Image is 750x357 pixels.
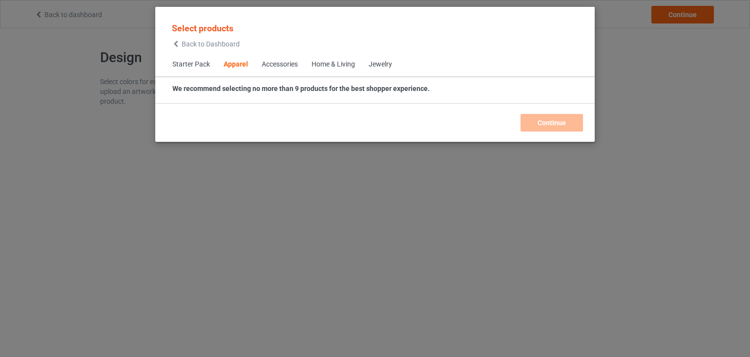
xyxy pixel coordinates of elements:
div: Home & Living [312,60,355,69]
div: Jewelry [369,60,392,69]
span: Starter Pack [166,53,217,76]
div: Apparel [224,60,248,69]
strong: We recommend selecting no more than 9 products for the best shopper experience. [172,85,430,92]
div: Accessories [262,60,298,69]
span: Back to Dashboard [182,40,240,48]
span: Select products [172,23,233,33]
